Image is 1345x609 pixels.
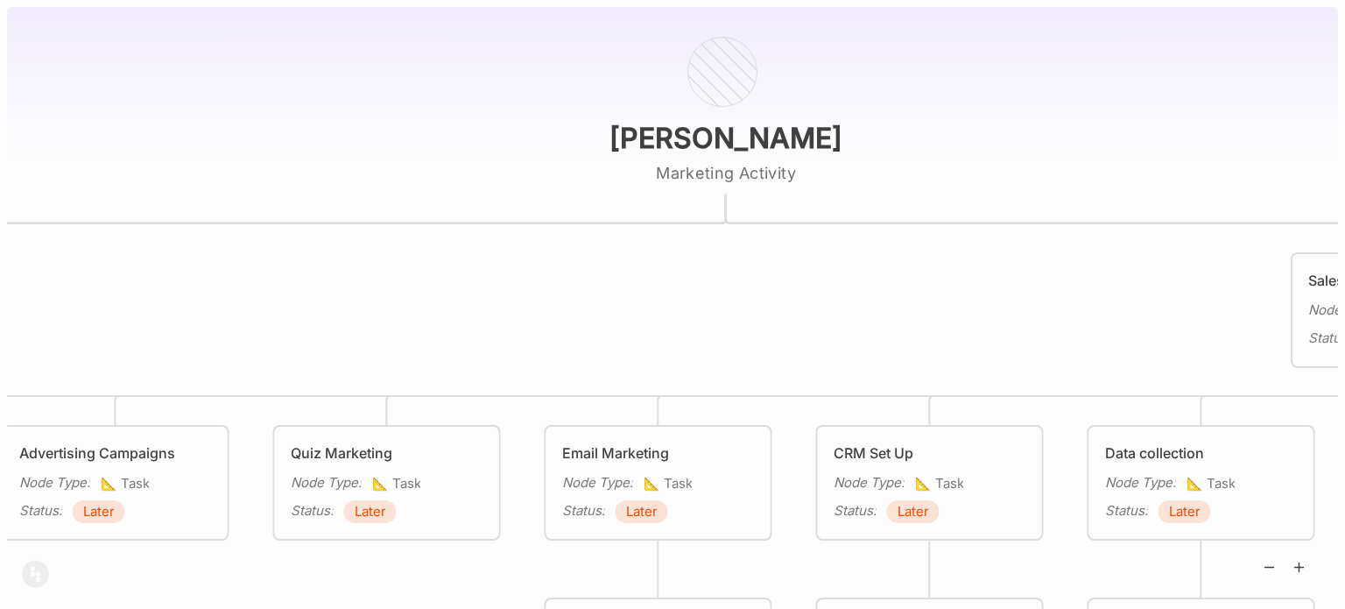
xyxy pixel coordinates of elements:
[562,443,755,464] div: Email Marketing
[834,500,877,521] div: Status :
[19,500,62,521] div: Status :
[101,475,121,492] i: 📐
[1087,424,1316,542] div: Data collectionNode Type:📐TaskStatus:Later
[1105,500,1148,521] div: Status :
[19,472,90,493] div: Node Type :
[21,560,49,588] img: svg%3e
[1187,473,1236,494] span: Task
[834,472,905,493] div: Node Type :
[372,473,421,494] span: Task
[291,500,334,521] div: Status :
[915,473,964,494] span: Task
[834,443,1026,464] div: CRM Set Up
[372,475,392,492] i: 📐
[1,424,230,542] div: Advertising CampaignsNode Type:📐TaskStatus:Later
[544,424,773,542] div: Email MarketingNode Type:📐TaskStatus:Later
[19,443,212,464] div: Advertising Campaigns
[644,475,664,492] i: 📐
[101,473,150,494] span: Task
[355,501,386,522] span: Later
[83,501,115,522] span: Later
[562,500,605,521] div: Status :
[1187,475,1207,492] i: 📐
[898,501,929,522] span: Later
[1169,501,1201,522] span: Later
[815,424,1045,542] div: CRM Set UpNode Type:📐TaskStatus:Later
[291,443,483,464] div: Quiz Marketing
[291,472,362,493] div: Node Type :
[1105,443,1298,464] div: Data collection
[626,501,658,522] span: Later
[551,163,901,184] textarea: Marketing Activity
[1105,472,1176,493] div: Node Type :
[644,473,693,494] span: Task
[272,424,502,542] div: Quiz MarketingNode Type:📐TaskStatus:Later
[562,472,633,493] div: Node Type :
[915,475,935,492] i: 📐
